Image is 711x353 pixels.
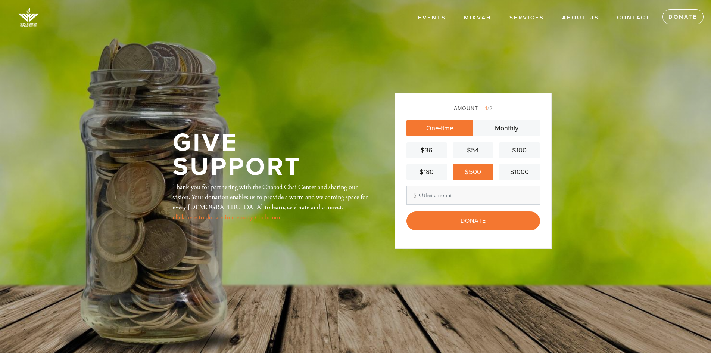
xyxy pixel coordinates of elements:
[499,142,540,158] a: $100
[473,120,540,136] a: Monthly
[406,120,473,136] a: One-time
[453,142,493,158] a: $54
[173,182,371,222] div: Thank you for partnering with the Chabad Chai Center and sharing our vision. Your donation enable...
[453,164,493,180] a: $500
[456,167,490,177] div: $500
[406,186,540,205] input: Other amount
[406,105,540,112] div: Amount
[406,142,447,158] a: $36
[11,4,46,31] img: image%20%281%29.png
[173,213,281,222] a: click here to donate in memory / in honor
[409,145,444,155] div: $36
[406,211,540,230] input: Donate
[481,105,493,112] span: /2
[406,164,447,180] a: $180
[456,145,490,155] div: $54
[502,145,537,155] div: $100
[485,105,487,112] span: 1
[556,11,605,25] a: About Us
[458,11,497,25] a: Mikvah
[412,11,452,25] a: Events
[499,164,540,180] a: $1000
[173,131,371,179] h1: Give Support
[504,11,550,25] a: Services
[662,9,704,24] a: Donate
[502,167,537,177] div: $1000
[409,167,444,177] div: $180
[611,11,656,25] a: Contact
